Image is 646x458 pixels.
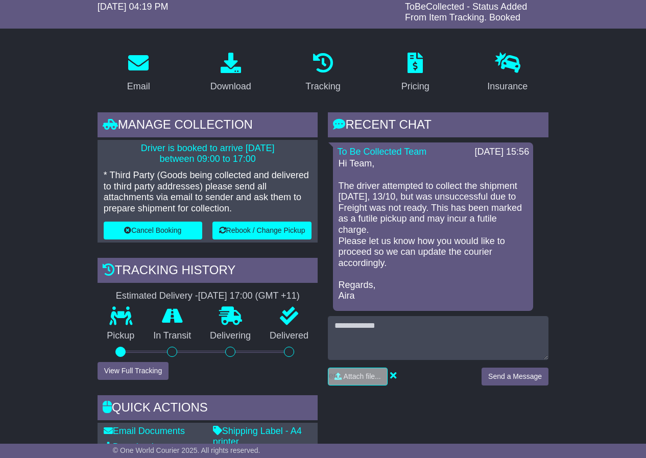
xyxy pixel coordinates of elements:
[210,80,251,93] div: Download
[98,395,318,423] div: Quick Actions
[213,426,302,447] a: Shipping Label - A4 printer
[395,49,436,97] a: Pricing
[121,49,157,97] a: Email
[487,80,528,93] div: Insurance
[204,49,258,97] a: Download
[337,147,426,157] a: To Be Collected Team
[198,291,300,302] div: [DATE] 17:00 (GMT +11)
[401,80,429,93] div: Pricing
[127,80,150,93] div: Email
[113,446,260,454] span: © One World Courier 2025. All rights reserved.
[481,49,534,97] a: Insurance
[328,112,548,140] div: RECENT CHAT
[98,362,169,380] button: View Full Tracking
[104,222,202,239] button: Cancel Booking
[482,368,548,385] button: Send a Message
[98,2,169,12] span: [DATE] 04:19 PM
[98,112,318,140] div: Manage collection
[201,330,260,342] p: Delivering
[299,49,347,97] a: Tracking
[104,426,185,436] a: Email Documents
[98,291,318,302] div: Estimated Delivery -
[104,170,312,214] p: * Third Party (Goods being collected and delivered to third party addresses) please send all atta...
[98,258,318,285] div: Tracking history
[338,158,528,302] p: Hi Team, The driver attempted to collect the shipment [DATE], 13/10, but was unsuccessful due to ...
[144,330,201,342] p: In Transit
[98,330,144,342] p: Pickup
[474,147,529,158] div: [DATE] 15:56
[104,143,312,165] p: Driver is booked to arrive [DATE] between 09:00 to 17:00
[260,330,318,342] p: Delivered
[212,222,312,239] button: Rebook / Change Pickup
[305,80,340,93] div: Tracking
[405,2,527,23] span: ToBeCollected - Status Added From Item Tracking. Booked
